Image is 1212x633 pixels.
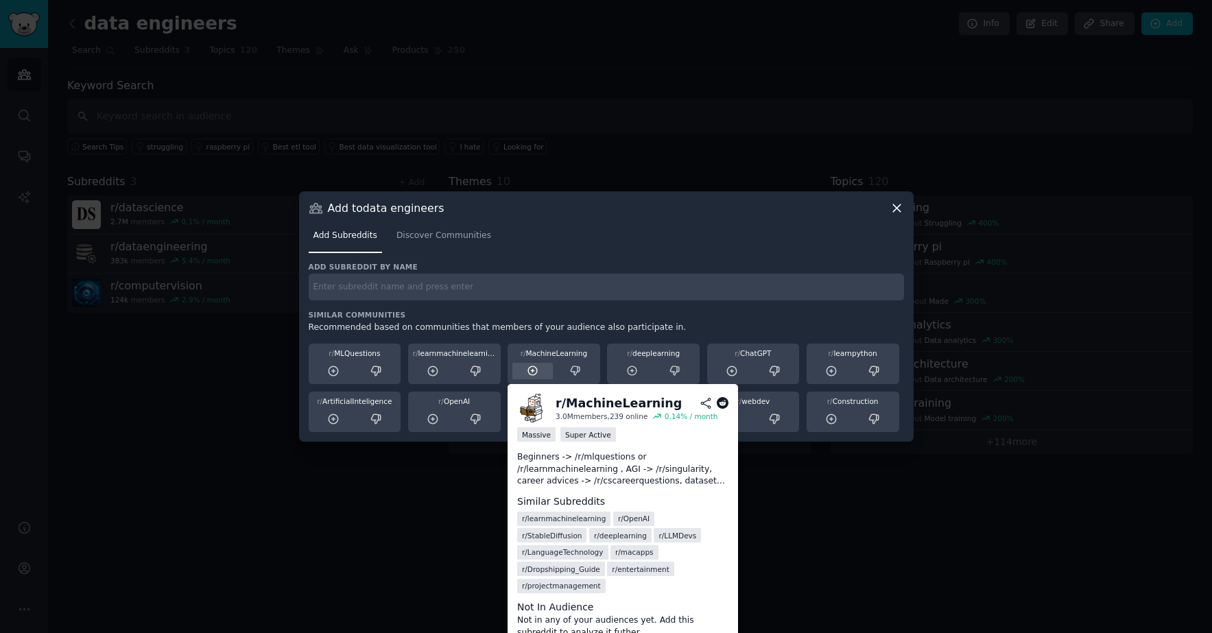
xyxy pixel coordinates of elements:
[612,348,695,358] div: deeplearning
[615,547,654,557] span: r/ macapps
[658,531,696,540] span: r/ LLMDevs
[313,348,396,358] div: MLQuestions
[328,201,444,215] h3: Add to data engineers
[317,397,322,405] span: r/
[413,396,496,406] div: OpenAI
[517,451,728,488] p: Beginners -> /r/mlquestions or /r/learnmachinelearning , AGI -> /r/singularity, career advices ->...
[829,349,834,357] span: r/
[522,564,600,574] span: r/ Dropshipping_Guide
[309,322,904,334] div: Recommended based on communities that members of your audience also participate in.
[309,225,382,253] a: Add Subreddits
[517,394,546,422] img: MachineLearning
[309,274,904,300] input: Enter subreddit name and press enter
[521,349,526,357] span: r/
[309,310,904,320] h3: Similar Communities
[517,427,556,442] div: Massive
[627,349,632,357] span: r/
[512,348,595,358] div: MachineLearning
[522,531,582,540] span: r/ StableDiffusion
[329,349,334,357] span: r/
[560,427,616,442] div: Super Active
[594,531,647,540] span: r/ deeplearning
[712,396,795,406] div: webdev
[618,514,650,523] span: r/ OpenAI
[413,349,418,357] span: r/
[556,411,647,421] div: 3.0M members, 239 online
[522,547,604,557] span: r/ LanguageTechnology
[413,348,496,358] div: learnmachinelearning
[556,395,682,412] div: r/ MachineLearning
[522,581,601,590] span: r/ projectmanagement
[665,411,718,421] div: 0.14 % / month
[392,225,496,253] a: Discover Communities
[313,230,377,242] span: Add Subreddits
[438,397,444,405] span: r/
[712,348,795,358] div: ChatGPT
[517,600,728,614] dt: Not In Audience
[811,396,894,406] div: Construction
[827,397,833,405] span: r/
[522,514,606,523] span: r/ learnmachinelearning
[517,494,728,509] dt: Similar Subreddits
[396,230,491,242] span: Discover Communities
[811,348,894,358] div: learnpython
[612,564,669,574] span: r/ entertainment
[736,397,741,405] span: r/
[309,262,904,272] h3: Add subreddit by name
[735,349,740,357] span: r/
[313,396,396,406] div: ArtificialInteligence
